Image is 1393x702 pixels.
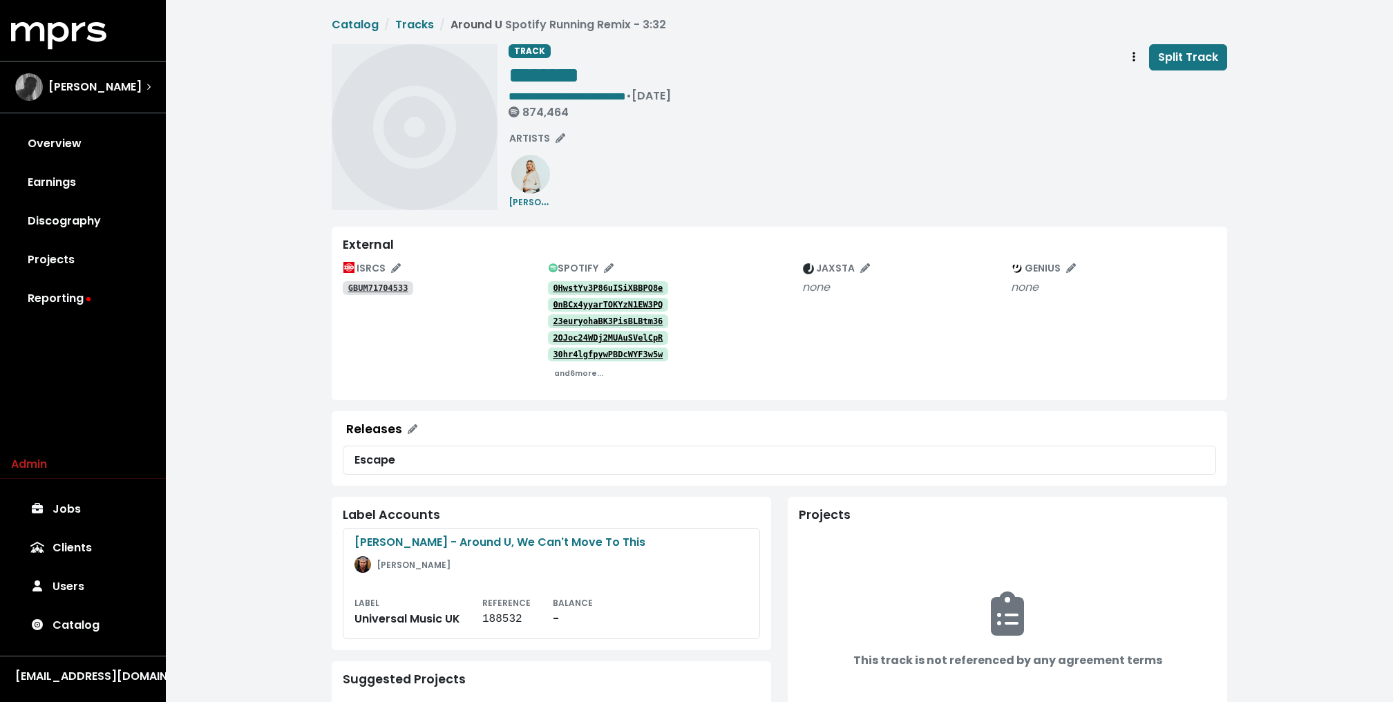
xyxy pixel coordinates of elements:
[548,281,669,295] a: 0HwstYv3P86uISiXBBPQ8e
[548,348,669,361] a: 30hr4lgfpywPBDcWYF3w5w
[332,44,497,210] img: Album art for this track, Around U
[348,283,408,293] tt: GBUM71704533
[354,611,460,627] div: Universal Music UK
[797,258,876,279] button: Edit jaxsta track identifications
[11,667,155,685] button: [EMAIL_ADDRESS][DOMAIN_NAME]
[1011,279,1039,295] i: none
[553,350,663,359] tt: 30hr4lgfpywPBDcWYF3w5w
[803,261,870,275] span: JAXSTA
[11,606,155,645] a: Catalog
[553,283,663,293] tt: 0HwstYv3P86uISiXBBPQ8e
[343,446,1216,475] a: Escape
[337,258,407,279] button: Edit ISRC mappings for this track
[505,17,666,32] span: Spotify Running Remix - 3:32
[548,362,609,383] button: and6more...
[11,202,155,240] a: Discography
[395,17,434,32] a: Tracks
[511,155,550,193] img: ab6761610000e5ebc3cd7dc428871e8985d62b9a
[482,611,531,627] div: 188532
[48,79,142,95] span: [PERSON_NAME]
[11,124,155,163] a: Overview
[553,300,663,310] tt: 0nBCx4yyarTOKYzN1EW3PQ
[509,193,582,209] small: [PERSON_NAME]
[548,314,669,328] a: 23euryohaBK3PisBLBtm36
[509,131,565,145] span: ARTISTS
[1005,258,1082,279] button: Edit genius track identifications
[509,64,579,86] span: Edit value
[343,528,760,639] a: [PERSON_NAME] - Around U, We Can't Move To This[PERSON_NAME]LABELUniversal Music UKREFERENCE18853...
[509,106,671,119] div: 874,464
[853,652,1162,668] b: This track is not referenced by any agreement terms
[548,331,669,345] a: 2OJoc24WDj2MUAuSVelCpR
[11,27,106,43] a: mprs logo
[337,417,426,443] button: Releases
[343,238,1216,252] div: External
[1012,261,1076,275] span: GENIUS
[1012,263,1023,274] img: The genius.com logo
[553,597,593,609] small: BALANCE
[509,165,553,210] a: [PERSON_NAME]
[11,490,155,529] a: Jobs
[553,333,663,343] tt: 2OJoc24WDj2MUAuSVelCpR
[799,508,1216,522] div: Projects
[343,261,401,275] span: ISRCS
[803,263,814,274] img: The jaxsta.com logo
[553,611,593,627] div: -
[11,567,155,606] a: Users
[509,91,626,102] span: Edit value
[354,556,371,573] img: 809f04a0-3e87-410f-8dff-6d0baa782596.jpeg
[509,44,551,58] span: TRACK
[548,298,669,312] a: 0nBCx4yyarTOKYzN1EW3PQ
[377,559,451,571] small: [PERSON_NAME]
[434,17,666,33] li: Around U
[553,316,663,326] tt: 23euryohaBK3PisBLBtm36
[332,17,1227,33] nav: breadcrumb
[15,73,43,101] img: The selected account / producer
[1119,44,1149,70] button: Track actions
[343,508,760,522] div: Label Accounts
[1149,44,1227,70] button: Split Track
[343,281,413,295] a: GBUM71704533
[503,128,571,149] button: Edit artists
[343,672,760,687] div: Suggested Projects
[11,240,155,279] a: Projects
[482,597,531,609] small: REFERENCE
[549,261,614,275] span: SPOTIFY
[332,17,379,32] a: Catalog
[11,279,155,318] a: Reporting
[542,258,620,279] button: Edit spotify track identifications for this track
[343,262,354,273] img: The logo of the International Organization for Standardization
[15,668,151,685] div: [EMAIL_ADDRESS][DOMAIN_NAME]
[1158,49,1218,65] span: Split Track
[354,452,1204,468] div: Escape
[346,422,402,437] div: Releases
[554,368,603,379] small: and 6 more...
[802,279,830,295] i: none
[11,163,155,202] a: Earnings
[11,529,155,567] a: Clients
[354,534,748,551] div: [PERSON_NAME] - Around U, We Can't Move To This
[354,597,379,609] small: LABEL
